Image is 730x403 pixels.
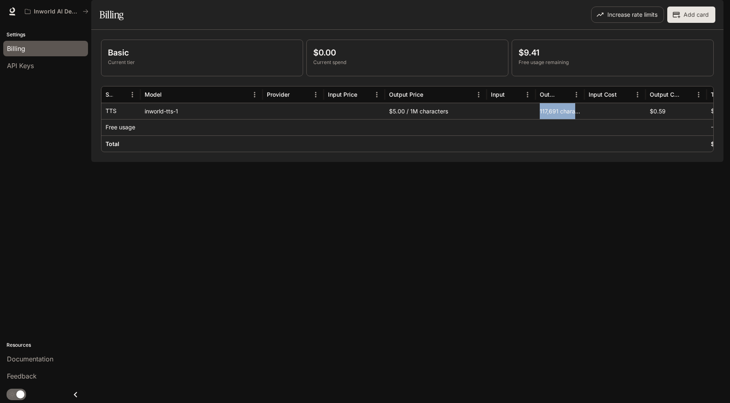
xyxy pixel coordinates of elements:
button: Sort [424,89,436,101]
button: Sort [680,89,693,101]
p: $9.41 [519,46,707,59]
button: Sort [506,89,518,101]
div: Output Price [389,91,423,98]
p: Basic [108,46,296,59]
p: Free usage [106,123,135,131]
div: $5.00 / 1M characters [385,103,487,119]
button: Menu [570,89,583,101]
p: Free usage remaining [519,59,707,66]
div: Output [540,91,557,98]
button: Sort [358,89,370,101]
div: 117,691 characters [536,103,585,119]
button: Sort [290,89,303,101]
p: $0.59 [711,107,727,115]
button: Menu [248,89,261,101]
button: Menu [631,89,644,101]
button: Menu [693,89,705,101]
h1: Billing [99,7,123,23]
p: Inworld AI Demos [34,8,79,15]
div: Model [145,91,162,98]
button: Menu [126,89,139,101]
p: TTS [106,107,117,115]
div: Service [106,91,113,98]
button: Sort [558,89,570,101]
h6: $0.00 [711,140,727,148]
button: Sort [114,89,126,101]
div: $0.59 [646,103,707,119]
div: Provider [267,91,290,98]
button: Menu [521,89,534,101]
h6: Total [106,140,119,148]
p: $0.00 [313,46,501,59]
button: Menu [473,89,485,101]
button: Add card [667,7,715,23]
div: inworld-tts-1 [141,103,263,119]
button: Increase rate limits [591,7,664,23]
div: Input [491,91,505,98]
button: Menu [310,89,322,101]
div: Output Cost [650,91,679,98]
div: Input Cost [589,91,617,98]
p: Current tier [108,59,296,66]
button: All workspaces [21,3,92,20]
p: Current spend [313,59,501,66]
div: Input Price [328,91,357,98]
button: Menu [371,89,383,101]
button: Sort [618,89,630,101]
button: Sort [163,89,175,101]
